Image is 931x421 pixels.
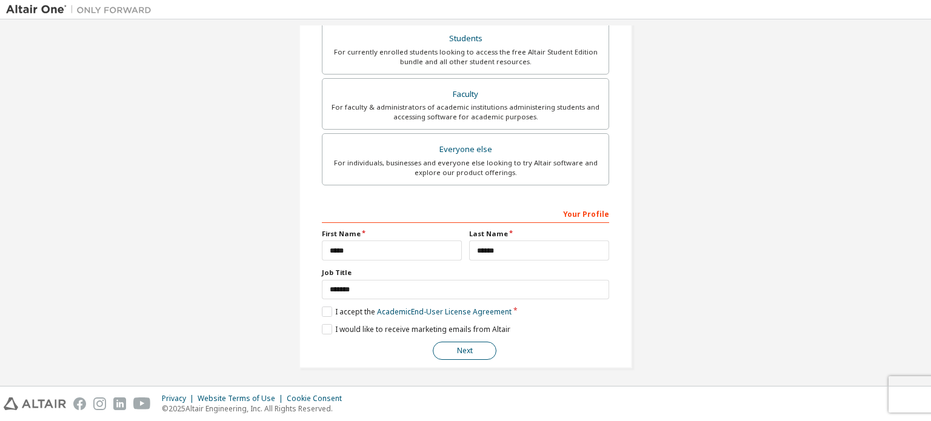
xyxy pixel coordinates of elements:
[4,397,66,410] img: altair_logo.svg
[162,394,198,403] div: Privacy
[433,342,496,360] button: Next
[93,397,106,410] img: instagram.svg
[330,158,601,177] div: For individuals, businesses and everyone else looking to try Altair software and explore our prod...
[330,141,601,158] div: Everyone else
[113,397,126,410] img: linkedin.svg
[6,4,158,16] img: Altair One
[377,307,512,317] a: Academic End-User License Agreement
[73,397,86,410] img: facebook.svg
[322,204,609,223] div: Your Profile
[322,307,512,317] label: I accept the
[330,47,601,67] div: For currently enrolled students looking to access the free Altair Student Edition bundle and all ...
[322,229,462,239] label: First Name
[330,102,601,122] div: For faculty & administrators of academic institutions administering students and accessing softwa...
[322,324,510,334] label: I would like to receive marketing emails from Altair
[322,268,609,277] label: Job Title
[133,397,151,410] img: youtube.svg
[330,30,601,47] div: Students
[287,394,349,403] div: Cookie Consent
[198,394,287,403] div: Website Terms of Use
[162,403,349,414] p: © 2025 Altair Engineering, Inc. All Rights Reserved.
[330,86,601,103] div: Faculty
[469,229,609,239] label: Last Name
